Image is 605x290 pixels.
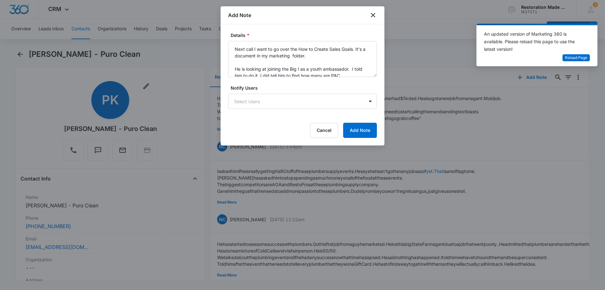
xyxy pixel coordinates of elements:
button: Cancel [310,123,338,138]
label: Notify Users [231,85,379,91]
button: Add Note [343,123,377,138]
span: Reload Page [565,55,587,61]
div: An updated version of Marketing 360 is available. Please reload this page to use the latest version! [484,30,582,53]
button: Reload Page [562,54,590,62]
h1: Add Note [228,11,251,19]
textarea: Next call I want to go over the How to Create Sales Goals. It's a document in my marketing folder... [228,41,377,77]
label: Details [231,32,379,38]
button: close [369,11,377,19]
